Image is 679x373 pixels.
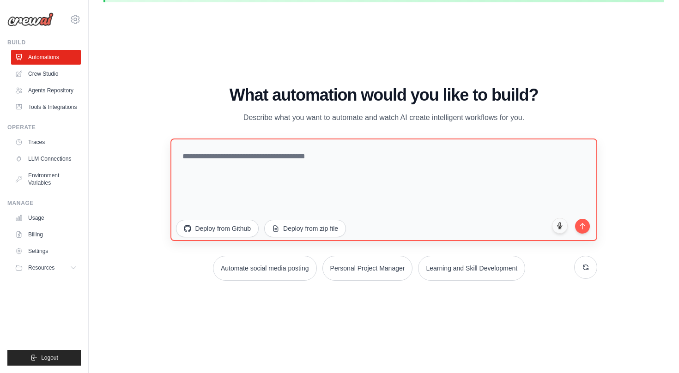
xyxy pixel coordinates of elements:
button: Logout [7,350,81,366]
a: Usage [11,211,81,225]
iframe: Chat Widget [633,329,679,373]
a: Automations [11,50,81,65]
a: Tools & Integrations [11,100,81,114]
button: Learning and Skill Development [418,256,525,281]
a: LLM Connections [11,151,81,166]
a: Billing [11,227,81,242]
a: Crew Studio [11,66,81,81]
a: Environment Variables [11,168,81,190]
a: Agents Repository [11,83,81,98]
button: Personal Project Manager [322,256,413,281]
button: Deploy from zip file [264,220,346,237]
a: Settings [11,244,81,259]
img: Logo [7,12,54,26]
div: Build [7,39,81,46]
button: Deploy from Github [176,220,259,237]
button: Automate social media posting [213,256,317,281]
div: Operate [7,124,81,131]
span: Resources [28,264,55,271]
div: Widget chat [633,329,679,373]
p: Describe what you want to automate and watch AI create intelligent workflows for you. [229,112,539,124]
h1: What automation would you like to build? [170,86,597,104]
span: Logout [41,354,58,361]
a: Traces [11,135,81,150]
button: Resources [11,260,81,275]
div: Manage [7,199,81,207]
